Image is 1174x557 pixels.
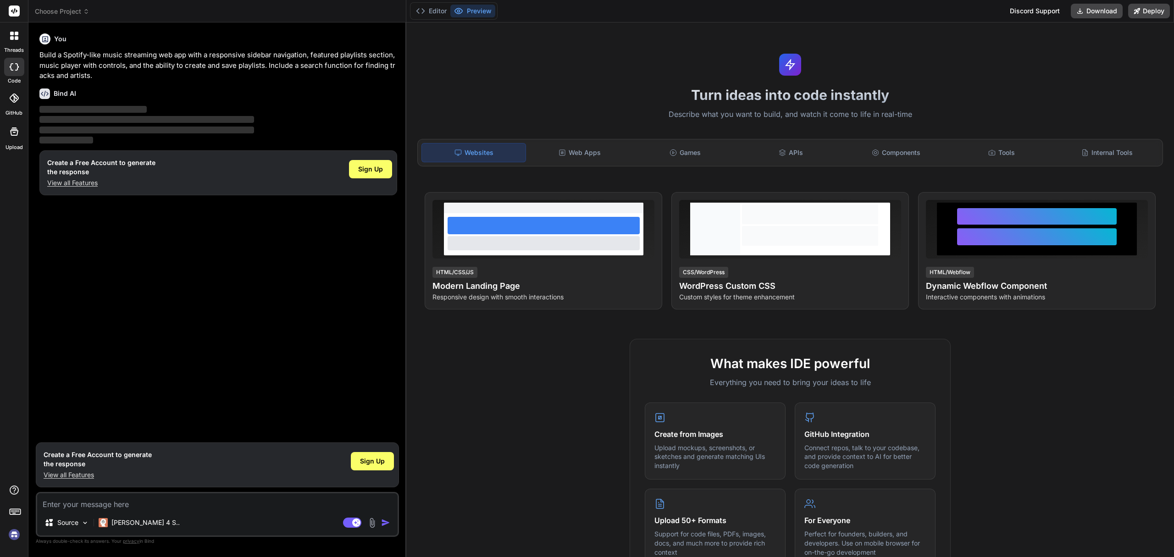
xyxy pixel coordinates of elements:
[432,280,654,292] h4: Modern Landing Page
[844,143,948,162] div: Components
[36,537,399,546] p: Always double-check its answers. Your in Bind
[39,137,93,143] span: ‌
[739,143,842,162] div: APIs
[44,450,152,469] h1: Create a Free Account to generate the response
[360,457,385,466] span: Sign Up
[4,46,24,54] label: threads
[432,267,477,278] div: HTML/CSS/JS
[645,377,936,388] p: Everything you need to bring your ideas to life
[450,5,495,17] button: Preview
[654,443,776,470] p: Upload mockups, screenshots, or sketches and generate matching UIs instantly
[926,292,1148,302] p: Interactive components with animations
[57,518,78,527] p: Source
[123,538,139,544] span: privacy
[926,267,974,278] div: HTML/Webflow
[804,515,926,526] h4: For Everyone
[6,109,22,117] label: GitHub
[367,518,377,528] img: attachment
[99,518,108,527] img: Claude 4 Sonnet
[654,429,776,440] h4: Create from Images
[44,470,152,480] p: View all Features
[633,143,737,162] div: Games
[679,280,901,292] h4: WordPress Custom CSS
[412,5,450,17] button: Editor
[111,518,180,527] p: [PERSON_NAME] 4 S..
[679,292,901,302] p: Custom styles for theme enhancement
[654,515,776,526] h4: Upload 50+ Formats
[54,34,66,44] h6: You
[804,429,926,440] h4: GitHub Integration
[679,267,728,278] div: CSS/WordPress
[381,518,390,527] img: icon
[39,106,147,113] span: ‌
[432,292,654,302] p: Responsive design with smooth interactions
[54,89,76,98] h6: Bind AI
[39,116,254,123] span: ‌
[8,77,21,85] label: code
[654,529,776,557] p: Support for code files, PDFs, images, docs, and much more to provide rich context
[1004,4,1065,18] div: Discord Support
[47,178,155,188] p: View all Features
[950,143,1053,162] div: Tools
[804,529,926,557] p: Perfect for founders, builders, and developers. Use on mobile browser for on-the-go development
[6,527,22,542] img: signin
[39,127,254,133] span: ‌
[528,143,631,162] div: Web Apps
[358,165,383,174] span: Sign Up
[412,87,1168,103] h1: Turn ideas into code instantly
[645,354,936,373] h2: What makes IDE powerful
[421,143,526,162] div: Websites
[6,143,23,151] label: Upload
[1071,4,1123,18] button: Download
[804,443,926,470] p: Connect repos, talk to your codebase, and provide context to AI for better code generation
[81,519,89,527] img: Pick Models
[47,158,155,176] h1: Create a Free Account to generate the response
[39,50,397,81] p: Build a Spotify-like music streaming web app with a responsive sidebar navigation, featured playl...
[926,280,1148,292] h4: Dynamic Webflow Component
[1128,4,1170,18] button: Deploy
[412,109,1168,121] p: Describe what you want to build, and watch it come to life in real-time
[1055,143,1159,162] div: Internal Tools
[35,7,89,16] span: Choose Project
